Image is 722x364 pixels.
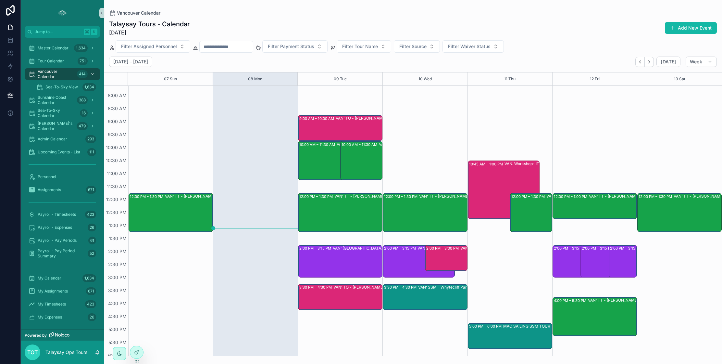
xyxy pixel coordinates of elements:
[106,119,128,124] span: 9:00 AM
[38,225,72,230] span: Payroll - Expenses
[418,72,432,85] div: 10 Wed
[25,235,100,246] a: Payroll - Pay Periods61
[27,348,38,356] span: TOT
[504,161,574,166] div: VAN: Workshop- ITBW (30) [PERSON_NAME] |FNHA Oral Health, TW:QTRX-CCWS
[384,193,419,200] div: 12:00 PM – 1:30 PM
[665,22,717,34] button: Add New Event
[510,193,552,232] div: 12:00 PM – 1:30 PMVAN:TT - [PERSON_NAME] (12) [PERSON_NAME], TW:VCKC-QXNR
[503,324,550,329] div: MAC SAILING SSM TOUR
[113,58,148,65] h2: [DATE] – [DATE]
[639,193,674,200] div: 12:00 PM – 1:30 PM
[25,184,100,196] a: Assignments671
[25,94,100,106] a: Sunshine Coast Calendar388
[418,285,501,290] div: VAN: SSM - Whytecliff Park (1) [PERSON_NAME], TW:KQWE-EZMV
[106,249,128,254] span: 2:00 PM
[581,245,628,277] div: 2:00 PM – 3:15 PMVAN: [GEOGRAPHIC_DATA][PERSON_NAME] (1) [PERSON_NAME]-Logo, TW:XXKR-AGSV
[25,171,100,183] a: Personnel
[504,72,516,85] button: 11 Thu
[86,186,96,194] div: 671
[511,193,546,200] div: 12:00 PM – 1:30 PM
[38,187,61,192] span: Assignments
[656,57,680,67] button: [DATE]
[38,212,76,217] span: Payroll - Timesheets
[589,194,671,199] div: VAN: TT - [PERSON_NAME] (2) [PERSON_NAME], [GEOGRAPHIC_DATA]:DUAJ-VCUS
[342,141,379,148] div: 10:00 AM – 11:30 AM
[334,72,347,85] div: 09 Tue
[106,314,128,319] span: 4:30 PM
[546,194,587,199] div: VAN:TT - [PERSON_NAME] (12) [PERSON_NAME], TW:VCKC-QXNR
[298,141,369,180] div: 10:00 AM – 11:30 AMVAN: TT - [PERSON_NAME] (1) [PERSON_NAME], TW:HTAX-KXBV
[38,174,56,179] span: Personnel
[25,248,100,259] a: Payroll - Pay Period Summary52
[77,96,88,104] div: 388
[106,106,128,111] span: 8:30 AM
[448,43,491,50] span: Filter Waiver Status
[77,70,88,78] div: 414
[32,81,100,93] a: Sea-To-Sky View1,634
[298,115,382,141] div: 9:00 AM – 10:00 AMVAN: TO - [PERSON_NAME] (14) [PERSON_NAME], [GEOGRAPHIC_DATA]:ZIEI-PTQN
[21,38,104,330] div: scrollable content
[686,57,717,67] button: Week
[116,40,190,53] button: Select Button
[248,72,262,85] div: 08 Mon
[106,301,128,306] span: 4:00 PM
[121,43,177,50] span: Filter Assigned Personnel
[38,315,62,320] span: My Expenses
[425,245,467,271] div: 2:00 PM – 3:00 PMVAN: TO - [PERSON_NAME] (6) [PERSON_NAME], TW:SFAY-SRCU
[299,284,333,291] div: 3:30 PM – 4:30 PM
[609,245,637,277] div: 2:00 PM – 3:15 PM
[610,245,643,252] div: 2:00 PM – 3:15 PM
[88,237,96,244] div: 61
[638,193,721,232] div: 12:00 PM – 1:30 PMVAN: TT - [PERSON_NAME] (2) [PERSON_NAME], TW:UXTF-VDRH
[379,142,419,147] div: VAN: TT - [PERSON_NAME] (2) [PERSON_NAME], [GEOGRAPHIC_DATA]:UKEQ-DBBQ
[129,193,213,232] div: 12:00 PM – 1:30 PMVAN: TT - [PERSON_NAME] (2) MISA TOURS - Booking Number : 1183153
[25,55,100,67] a: Tour Calendar751
[165,194,247,199] div: VAN: TT - [PERSON_NAME] (2) MISA TOURS - Booking Number : 1183153
[164,72,177,85] div: 07 Sun
[442,40,504,53] button: Select Button
[690,59,702,65] span: Week
[337,142,406,147] div: VAN: TT - [PERSON_NAME] (1) [PERSON_NAME], TW:HTAX-KXBV
[553,297,637,336] div: 4:00 PM – 5:30 PMVAN: TT - [PERSON_NAME] (20) [PERSON_NAME] |Lululemon, TW:HUTV-HDXV
[399,43,427,50] span: Filter Source
[25,333,47,338] span: Powered by
[553,193,637,219] div: 12:00 PM – 1:00 PMVAN: TT - [PERSON_NAME] (2) [PERSON_NAME], [GEOGRAPHIC_DATA]:DUAJ-VCUS
[25,26,100,38] button: Jump to...K
[384,284,418,291] div: 3:30 PM – 4:30 PM
[298,193,382,232] div: 12:00 PM – 1:30 PMVAN: TT - [PERSON_NAME] (1) [PERSON_NAME], TW:ECGK-RFMW
[38,108,77,118] span: Sea-To-Sky Calendar
[109,10,160,16] a: Vancouver Calendar
[25,285,100,297] a: My Assignments671
[106,93,128,98] span: 8:00 AM
[38,289,68,294] span: My Assignments
[35,29,81,34] span: Jump to...
[88,250,96,257] div: 52
[674,72,685,85] button: 13 Sat
[383,284,467,310] div: 3:30 PM – 4:30 PMVAN: SSM - Whytecliff Park (1) [PERSON_NAME], TW:KQWE-EZMV
[25,68,100,80] a: Vancouver Calendar414
[109,19,190,29] h1: Talaysay Tours - Calendar
[106,132,128,137] span: 9:30 AM
[104,158,128,163] span: 10:30 AM
[78,57,88,65] div: 751
[88,313,96,321] div: 26
[554,245,587,252] div: 2:00 PM – 3:15 PM
[333,246,415,251] div: VAN: [GEOGRAPHIC_DATA][PERSON_NAME] (4) [PERSON_NAME], TW:[PERSON_NAME]-UQWE
[25,272,100,284] a: My Calendar1,634
[460,246,501,251] div: VAN: TO - [PERSON_NAME] (6) [PERSON_NAME], TW:SFAY-SRCU
[334,194,417,199] div: VAN: TT - [PERSON_NAME] (1) [PERSON_NAME], TW:ECGK-RFMW
[38,95,74,105] span: Sunshine Coast Calendar
[38,69,74,79] span: Vancouver Calendar
[299,115,336,122] div: 9:00 AM – 10:00 AM
[106,275,128,280] span: 3:00 PM
[92,29,97,34] span: K
[590,72,600,85] button: 12 Fri
[553,245,600,277] div: 2:00 PM – 3:15 PMVAN: [GEOGRAPHIC_DATA][PERSON_NAME] (2) [PERSON_NAME], TW:GJHV-DQTH
[419,194,502,199] div: VAN: TT - [PERSON_NAME] (6) [PERSON_NAME], TW:IBRT-DWPR
[262,40,328,53] button: Select Button
[105,184,128,189] span: 11:30 AM
[57,8,68,18] img: App logo
[468,323,552,349] div: 5:00 PM – 6:00 PMMAC SAILING SSM TOUR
